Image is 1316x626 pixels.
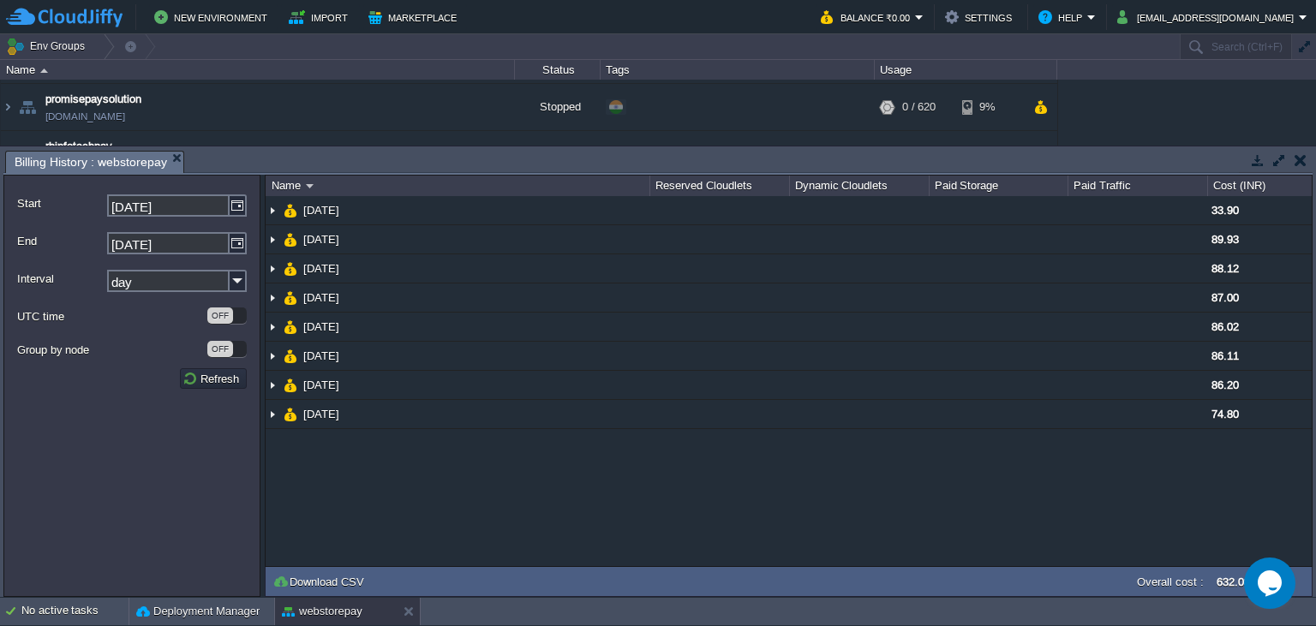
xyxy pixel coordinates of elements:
span: Billing History : webstorepay [15,152,167,173]
span: 89.93 [1211,233,1239,246]
div: OFF [207,307,233,324]
a: [DATE] [302,261,342,276]
img: AMDAwAAAACH5BAEAAAAALAAAAAABAAEAAAICRAEAOw== [284,371,297,399]
a: [DATE] [302,378,342,392]
button: Balance ₹0.00 [821,7,915,27]
div: 9% [962,131,1018,177]
div: Paid Traffic [1069,176,1207,196]
img: AMDAwAAAACH5BAEAAAAALAAAAAABAAEAAAICRAEAOw== [306,184,314,188]
span: 86.20 [1211,379,1239,391]
button: [EMAIL_ADDRESS][DOMAIN_NAME] [1117,7,1299,27]
div: Reserved Cloudlets [651,176,789,196]
label: UTC time [17,307,206,325]
iframe: chat widget [1244,557,1299,609]
div: Usage [876,60,1056,80]
button: New Environment [154,7,272,27]
span: 86.11 [1211,349,1239,362]
span: 87.00 [1211,291,1239,304]
img: AMDAwAAAACH5BAEAAAAALAAAAAABAAEAAAICRAEAOw== [284,225,297,253]
div: Stopped [515,131,601,177]
div: Stopped [515,84,601,130]
button: Env Groups [6,34,91,58]
img: AMDAwAAAACH5BAEAAAAALAAAAAABAAEAAAICRAEAOw== [266,283,279,312]
div: 0 / 620 [902,84,936,130]
img: AMDAwAAAACH5BAEAAAAALAAAAAABAAEAAAICRAEAOw== [1,131,15,177]
a: [DATE] [302,290,342,305]
button: Refresh [182,371,244,386]
button: Marketplace [368,7,462,27]
div: Cost (INR) [1209,176,1312,196]
div: Name [267,176,649,196]
a: [DATE] [302,232,342,247]
label: Start [17,194,105,212]
a: [DATE] [302,319,342,334]
img: AMDAwAAAACH5BAEAAAAALAAAAAABAAEAAAICRAEAOw== [284,254,297,283]
img: AMDAwAAAACH5BAEAAAAALAAAAAABAAEAAAICRAEAOw== [266,196,279,224]
img: AMDAwAAAACH5BAEAAAAALAAAAAABAAEAAAICRAEAOw== [266,400,279,428]
div: 9% [962,84,1018,130]
button: Settings [945,7,1017,27]
span: 86.02 [1211,320,1239,333]
div: Paid Storage [930,176,1068,196]
label: Interval [17,270,105,288]
img: AMDAwAAAACH5BAEAAAAALAAAAAABAAEAAAICRAEAOw== [266,254,279,283]
img: AMDAwAAAACH5BAEAAAAALAAAAAABAAEAAAICRAEAOw== [1,84,15,130]
button: Deployment Manager [136,603,260,620]
label: Group by node [17,341,206,359]
div: Status [516,60,600,80]
span: 33.90 [1211,204,1239,217]
a: promisepaysolution [45,91,141,108]
img: AMDAwAAAACH5BAEAAAAALAAAAAABAAEAAAICRAEAOw== [284,400,297,428]
a: [DATE] [302,203,342,218]
a: rbinfotechpay [45,138,112,155]
div: No active tasks [21,598,129,625]
button: webstorepay [282,603,362,620]
div: Tags [601,60,874,80]
img: AMDAwAAAACH5BAEAAAAALAAAAAABAAEAAAICRAEAOw== [15,131,39,177]
img: AMDAwAAAACH5BAEAAAAALAAAAAABAAEAAAICRAEAOw== [284,313,297,341]
img: AMDAwAAAACH5BAEAAAAALAAAAAABAAEAAAICRAEAOw== [266,371,279,399]
button: Download CSV [272,574,369,589]
label: Overall cost : [1137,575,1204,588]
a: [DOMAIN_NAME] [45,108,125,125]
a: [DATE] [302,349,342,363]
span: 74.80 [1211,408,1239,420]
div: Name [2,60,514,80]
div: Dynamic Cloudlets [791,176,929,196]
span: 88.12 [1211,262,1239,275]
a: [DATE] [302,407,342,421]
label: End [17,232,105,250]
img: AMDAwAAAACH5BAEAAAAALAAAAAABAAEAAAICRAEAOw== [284,283,297,312]
img: AMDAwAAAACH5BAEAAAAALAAAAAABAAEAAAICRAEAOw== [284,196,297,224]
img: AMDAwAAAACH5BAEAAAAALAAAAAABAAEAAAICRAEAOw== [15,84,39,130]
label: 632.08 [1217,575,1250,588]
button: Help [1038,7,1087,27]
img: AMDAwAAAACH5BAEAAAAALAAAAAABAAEAAAICRAEAOw== [266,313,279,341]
img: AMDAwAAAACH5BAEAAAAALAAAAAABAAEAAAICRAEAOw== [266,225,279,253]
div: OFF [207,341,233,357]
img: AMDAwAAAACH5BAEAAAAALAAAAAABAAEAAAICRAEAOw== [284,342,297,370]
div: 0 / 620 [902,131,936,177]
img: CloudJiffy [6,7,123,28]
button: Import [289,7,353,27]
img: AMDAwAAAACH5BAEAAAAALAAAAAABAAEAAAICRAEAOw== [266,342,279,370]
img: AMDAwAAAACH5BAEAAAAALAAAAAABAAEAAAICRAEAOw== [40,69,48,73]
